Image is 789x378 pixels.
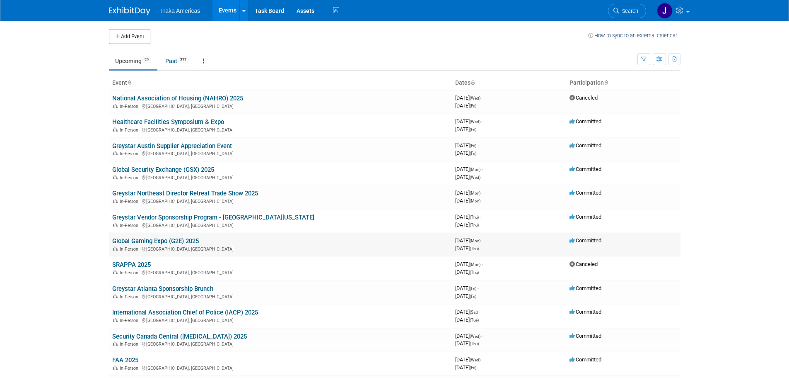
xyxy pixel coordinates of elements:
span: Committed [569,118,601,124]
span: [DATE] [455,222,479,228]
span: - [479,309,480,315]
a: Greystar Austin Supplier Appreciation Event [112,142,232,150]
span: In-Person [120,151,141,156]
span: - [482,118,483,124]
a: Security Canada Central ([MEDICAL_DATA]) 2025 [112,333,247,340]
div: [GEOGRAPHIC_DATA], [GEOGRAPHIC_DATA] [112,102,449,109]
div: [GEOGRAPHIC_DATA], [GEOGRAPHIC_DATA] [112,150,449,156]
span: [DATE] [455,317,479,323]
span: (Thu) [470,341,479,346]
a: FAA 2025 [112,356,138,364]
img: In-Person Event [113,104,118,108]
span: Canceled [569,95,598,101]
span: 277 [178,57,189,63]
img: In-Person Event [113,151,118,155]
span: (Fri) [470,366,476,370]
a: How to sync to an external calendar... [588,32,680,39]
a: International Association Chief of Police (IACP) 2025 [112,309,258,316]
img: In-Person Event [113,294,118,298]
span: [DATE] [455,126,476,132]
img: In-Person Event [113,318,118,322]
span: [DATE] [455,174,480,180]
span: - [482,190,483,196]
span: - [482,237,483,244]
span: Committed [569,214,601,220]
span: Canceled [569,261,598,267]
span: 29 [142,57,151,63]
div: [GEOGRAPHIC_DATA], [GEOGRAPHIC_DATA] [112,198,449,204]
span: In-Person [120,246,141,252]
span: In-Person [120,270,141,276]
span: Committed [569,309,601,315]
div: [GEOGRAPHIC_DATA], [GEOGRAPHIC_DATA] [112,293,449,300]
img: In-Person Event [113,270,118,274]
span: (Tue) [470,318,479,322]
span: In-Person [120,175,141,180]
span: - [482,356,483,363]
span: (Fri) [470,294,476,299]
th: Dates [452,76,566,90]
span: Committed [569,237,601,244]
img: In-Person Event [113,341,118,346]
a: Upcoming29 [109,53,157,69]
span: Committed [569,285,601,291]
span: In-Person [120,127,141,133]
span: (Thu) [470,223,479,227]
span: [DATE] [455,285,479,291]
a: SRAPPA 2025 [112,261,151,268]
span: (Sat) [470,310,478,315]
span: [DATE] [455,333,483,339]
span: In-Person [120,366,141,371]
img: In-Person Event [113,127,118,132]
span: In-Person [120,223,141,228]
span: (Fri) [470,144,476,148]
span: (Wed) [470,96,480,100]
a: Greystar Northeast Director Retreat Trade Show 2025 [112,190,258,197]
div: [GEOGRAPHIC_DATA], [GEOGRAPHIC_DATA] [112,245,449,252]
span: [DATE] [455,150,476,156]
a: Sort by Event Name [127,79,131,86]
span: Committed [569,190,601,196]
span: - [482,95,483,101]
span: (Thu) [470,246,479,251]
a: Greystar Vendor Sponsorship Program - [GEOGRAPHIC_DATA][US_STATE] [112,214,314,221]
span: (Fri) [470,286,476,291]
span: [DATE] [455,198,480,204]
span: [DATE] [455,95,483,101]
span: [DATE] [455,364,476,371]
span: (Wed) [470,119,480,124]
img: In-Person Event [113,366,118,370]
span: Committed [569,333,601,339]
span: In-Person [120,341,141,347]
img: In-Person Event [113,175,118,179]
div: [GEOGRAPHIC_DATA], [GEOGRAPHIC_DATA] [112,222,449,228]
span: [DATE] [455,237,483,244]
a: Sort by Participation Type [604,79,608,86]
span: - [478,285,479,291]
span: [DATE] [455,102,476,109]
span: [DATE] [455,356,483,363]
span: (Fri) [470,104,476,108]
span: In-Person [120,294,141,300]
span: In-Person [120,199,141,204]
span: (Mon) [470,167,480,172]
span: [DATE] [455,340,479,346]
img: In-Person Event [113,246,118,251]
span: [DATE] [455,142,479,149]
img: ExhibitDay [109,7,150,15]
span: - [480,214,481,220]
div: [GEOGRAPHIC_DATA], [GEOGRAPHIC_DATA] [112,340,449,347]
span: (Fri) [470,151,476,156]
span: [DATE] [455,269,479,275]
img: In-Person Event [113,199,118,203]
span: (Wed) [470,175,480,180]
span: In-Person [120,104,141,109]
div: [GEOGRAPHIC_DATA], [GEOGRAPHIC_DATA] [112,317,449,323]
span: (Mon) [470,191,480,195]
span: (Fri) [470,127,476,132]
span: Committed [569,356,601,363]
span: (Wed) [470,334,480,339]
span: Search [619,8,638,14]
span: Traka Americas [160,7,200,14]
span: (Thu) [470,270,479,275]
